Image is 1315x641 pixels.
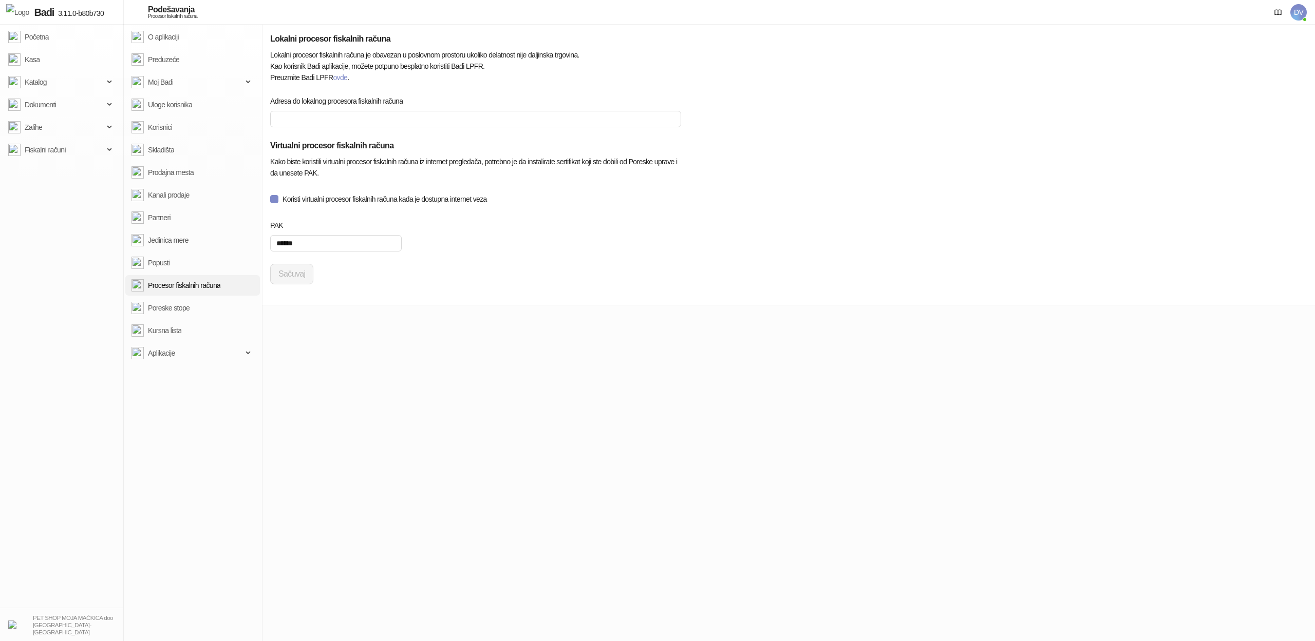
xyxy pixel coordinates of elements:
a: Preduzeće [131,49,179,70]
span: Katalog [25,72,47,92]
a: Skladišta [131,140,174,160]
span: Zalihe [25,117,42,138]
h5: Virtualni procesor fiskalnih računa [270,140,681,152]
a: Jedinica mere [131,230,189,250]
a: Popusti [131,252,170,273]
a: Korisnici [131,117,172,138]
a: ovde [333,73,347,82]
a: Dokumentacija [1270,4,1286,21]
span: Fiskalni računi [25,140,66,160]
img: 64x64-companyLogo-b2da54f3-9bca-40b5-bf51-3603918ec158.png [8,620,16,629]
label: PAK [270,220,290,231]
label: Adresa do lokalnog procesora fiskalnih računa [270,95,410,107]
a: Kanali prodaje [131,185,190,205]
button: Sačuvaj [270,264,313,284]
span: Aplikacije [148,343,175,363]
a: Prodajna mesta [131,162,194,183]
div: Procesor fiskalnih računa [148,14,197,19]
span: Moj Badi [148,72,173,92]
span: Dokumenti [25,94,56,115]
img: Logo [6,4,29,21]
a: Procesor fiskalnih računa [131,275,220,296]
a: Kursna lista [131,320,181,341]
input: PAK [270,235,402,251]
div: Podešavanja [148,6,197,14]
a: Kasa [8,49,40,70]
a: Poreske stope [131,298,190,318]
h5: Lokalni procesor fiskalnih računa [270,33,681,45]
a: Uloge korisnika [131,94,192,115]
div: Kako biste koristili virtualni procesor fiskalnih računa iz internet pregledača, potrebno je da i... [270,156,681,179]
input: Adresa do lokalnog procesora fiskalnih računa [270,111,681,127]
small: PET SHOP MOJA MAČKICA doo [GEOGRAPHIC_DATA]-[GEOGRAPHIC_DATA] [33,614,113,635]
span: 3.11.0-b80b730 [54,9,104,17]
span: DV [1290,4,1307,21]
span: Badi [34,7,54,18]
span: Koristi virtualni procesor fiskalnih računa kada je dostupna internet veza [278,193,491,205]
a: Početna [8,27,49,47]
a: Partneri [131,207,171,228]
div: Lokalni procesor fiskalnih računa je obavezan u poslovnom prostoru ukoliko delatnost nije daljins... [270,49,681,83]
a: O aplikaciji [131,27,179,47]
